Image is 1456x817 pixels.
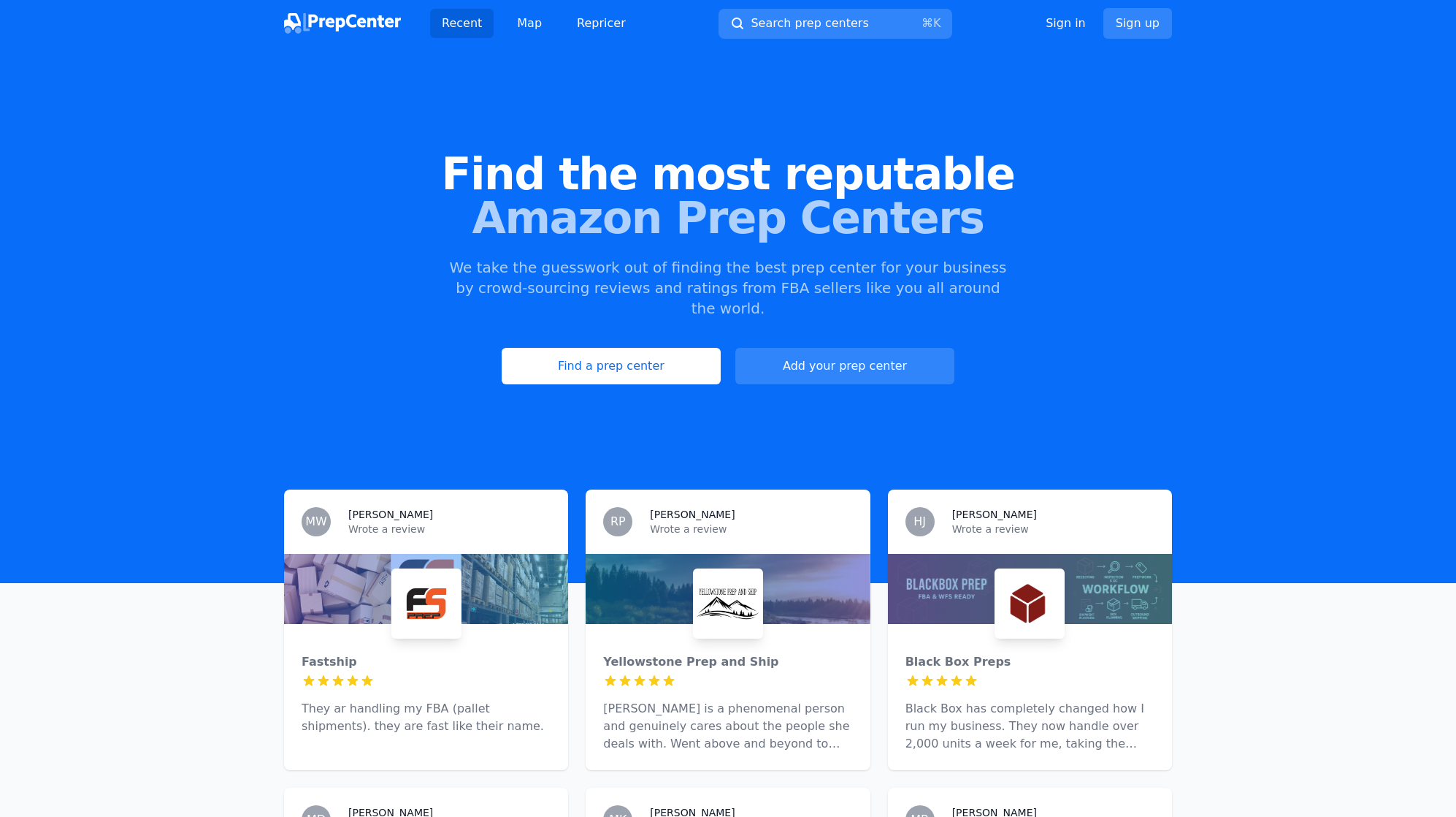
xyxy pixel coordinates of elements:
p: Black Box has completely changed how I run my business. They now handle over 2,000 units a week f... [905,700,1154,753]
div: Black Box Preps [905,653,1154,671]
span: Search prep centers [751,15,868,32]
span: Amazon Prep Centers [23,196,1433,240]
img: Black Box Preps [997,571,1062,636]
a: Find a prep center [502,348,721,384]
kbd: K [933,16,941,30]
span: Find the most reputable [23,152,1433,196]
a: HJ[PERSON_NAME]Wrote a reviewBlack Box PrepsBlack Box PrepsBlack Box has completely changed how I... [888,490,1172,770]
h3: [PERSON_NAME] [952,507,1037,522]
div: Fastship [302,653,551,671]
kbd: ⌘ [922,16,933,30]
p: They ar handling my FBA (pallet shipments). they are fast like their name. [302,700,551,735]
span: MW [305,516,327,528]
p: Wrote a review [348,522,551,536]
a: RP[PERSON_NAME]Wrote a reviewYellowstone Prep and ShipYellowstone Prep and Ship[PERSON_NAME] is a... [586,490,870,770]
img: Fastship [394,571,459,636]
h3: [PERSON_NAME] [348,507,433,522]
span: HJ [913,516,926,528]
span: RP [610,516,626,528]
p: We take the guesswork out of finding the best prep center for your business by crowd-sourcing rev... [448,257,1008,319]
a: Map [505,9,553,38]
a: Sign in [1046,15,1086,32]
a: MW[PERSON_NAME]Wrote a reviewFastshipFastshipThey ar handling my FBA (pallet shipments). they are... [284,490,568,770]
a: Sign up [1103,8,1172,39]
a: Add your prep center [735,348,954,384]
p: Wrote a review [650,522,852,536]
p: Wrote a review [952,522,1154,536]
div: Yellowstone Prep and Ship [603,653,852,671]
a: Repricer [565,9,637,38]
button: Search prep centers⌘K [719,9,952,39]
a: Recent [430,9,494,38]
p: [PERSON_NAME] is a phenomenal person and genuinely cares about the people she deals with. Went ab... [603,700,852,753]
img: Yellowstone Prep and Ship [696,571,760,636]
img: PrepCenter [284,13,401,34]
h3: [PERSON_NAME] [650,507,735,522]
